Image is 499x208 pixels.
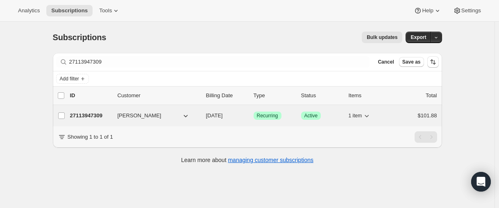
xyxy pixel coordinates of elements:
[362,32,402,43] button: Bulk updates
[448,5,486,16] button: Settings
[409,5,446,16] button: Help
[70,91,111,100] p: ID
[257,112,278,119] span: Recurring
[374,57,397,67] button: Cancel
[228,157,313,163] a: managing customer subscriptions
[70,110,437,121] div: 27113947309[PERSON_NAME][DATE]SuccessRecurringSuccessActive1 item$101.88
[415,131,437,143] nav: Pagination
[181,156,313,164] p: Learn more about
[427,56,439,68] button: Sort the results
[53,33,107,42] span: Subscriptions
[51,7,88,14] span: Subscriptions
[422,7,433,14] span: Help
[461,7,481,14] span: Settings
[206,91,247,100] p: Billing Date
[56,74,89,84] button: Add filter
[99,7,112,14] span: Tools
[94,5,125,16] button: Tools
[349,112,362,119] span: 1 item
[70,91,437,100] div: IDCustomerBilling DateTypeStatusItemsTotal
[254,91,295,100] div: Type
[70,112,111,120] p: 27113947309
[349,110,371,121] button: 1 item
[68,133,113,141] p: Showing 1 to 1 of 1
[378,59,394,65] span: Cancel
[349,91,390,100] div: Items
[406,32,431,43] button: Export
[402,59,421,65] span: Save as
[46,5,93,16] button: Subscriptions
[18,7,40,14] span: Analytics
[206,112,223,119] span: [DATE]
[304,112,318,119] span: Active
[367,34,397,41] span: Bulk updates
[301,91,342,100] p: Status
[471,172,491,192] div: Open Intercom Messenger
[113,109,195,122] button: [PERSON_NAME]
[411,34,426,41] span: Export
[399,57,424,67] button: Save as
[13,5,45,16] button: Analytics
[418,112,437,119] span: $101.88
[426,91,437,100] p: Total
[118,112,161,120] span: [PERSON_NAME]
[69,56,370,68] input: Filter subscribers
[118,91,200,100] p: Customer
[60,75,79,82] span: Add filter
